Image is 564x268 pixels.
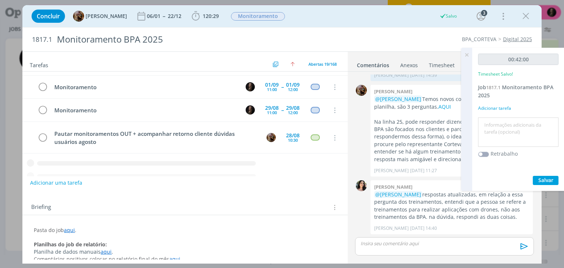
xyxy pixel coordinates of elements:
p: Timesheet Salvo! [478,71,513,77]
a: Job1817.1Monitoramento BPA 2025 [478,84,553,99]
b: [PERSON_NAME] [374,88,412,95]
div: Monitoramento [51,106,239,115]
span: Briefing [31,203,51,212]
div: 01/09 [286,82,300,87]
a: BPA_CORTEVA [462,36,496,43]
div: 10:30 [288,138,298,142]
div: 12:00 [288,87,298,91]
span: [DATE] 11:27 [410,167,437,174]
div: Monitoramento [51,83,239,92]
button: A[PERSON_NAME] [73,11,127,22]
img: A [267,133,276,142]
button: A [266,132,277,143]
p: [PERSON_NAME] [374,167,409,174]
span: Comentários positivos colocar no relatório final do mês [34,256,169,262]
p: [PERSON_NAME] [374,72,409,79]
a: Digital 2025 [503,36,532,43]
div: Anexos [400,62,418,69]
span: -- [163,12,165,19]
button: 3 [475,10,487,22]
div: Adicionar tarefa [478,105,558,112]
div: Pautar monitoramentos OUT + acompanhar retorno cliente dúvidas usuários agosto [51,129,260,146]
p: Planilha de dados manuais . [34,248,336,256]
a: aqui [101,248,112,255]
span: Salvar [538,177,553,184]
span: 1817.1 [32,36,52,44]
a: AQUI [438,103,451,110]
a: aqui [64,227,75,233]
button: 120:29 [190,10,221,22]
img: T [356,180,367,191]
img: A [73,11,84,22]
button: Adicionar uma tarefa [30,176,83,189]
strong: Planilhas do job de relatório: [34,241,107,248]
div: 3 [481,10,487,16]
span: Pasta do job [34,227,64,233]
span: -- [281,108,283,113]
button: Salvar [533,176,558,185]
label: Retrabalho [491,150,518,157]
img: N [246,82,255,91]
div: 22/12 [168,14,183,19]
span: [DATE] 14:39 [410,72,437,79]
button: N [245,82,256,93]
img: N [246,105,255,115]
span: Monitoramento BPA 2025 [478,84,553,99]
div: dialog [22,5,541,264]
div: Monitoramento BPA 2025 [54,30,321,48]
span: [PERSON_NAME] [86,14,127,19]
img: arrow-up.svg [290,62,295,66]
span: -- [281,84,283,90]
a: Timesheet [429,58,455,69]
span: . [180,256,182,262]
img: A [356,85,367,96]
p: [PERSON_NAME] [374,225,409,232]
div: 28/08 [286,133,300,138]
div: Salvo [440,13,457,19]
a: aqui [169,256,180,262]
span: Tarefas [30,60,48,69]
span: [DATE] 14:40 [410,225,437,232]
div: 11:00 [267,87,277,91]
div: 12:00 [288,111,298,115]
div: 29/08 [265,105,279,111]
a: Comentários [357,58,390,69]
span: 1817.1 [486,84,500,91]
button: Concluir [32,10,65,23]
p: respostas atualizadas, em relação a essa pergunta dos treinamentos, entendi que a pessoa se refer... [374,191,529,221]
b: [PERSON_NAME] [374,184,412,190]
button: N [245,105,256,116]
span: Abertas 19/168 [308,61,337,67]
button: Monitoramento [231,12,285,21]
p: Temos novos comentários adicionados na planilha, são 3 perguntas. [374,95,529,111]
div: 01/09 [265,82,279,87]
span: @[PERSON_NAME] [375,95,421,102]
span: @[PERSON_NAME] [375,191,421,198]
span: . [75,227,76,233]
span: 120:29 [203,12,219,19]
p: Na linha 25, pode responder dizendo que os treinamentos de BPA são focados nos clientes e parceir... [374,118,529,163]
div: 29/08 [286,105,300,111]
div: 06/01 [147,14,162,19]
span: Concluir [37,13,60,19]
div: 11:00 [267,111,277,115]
